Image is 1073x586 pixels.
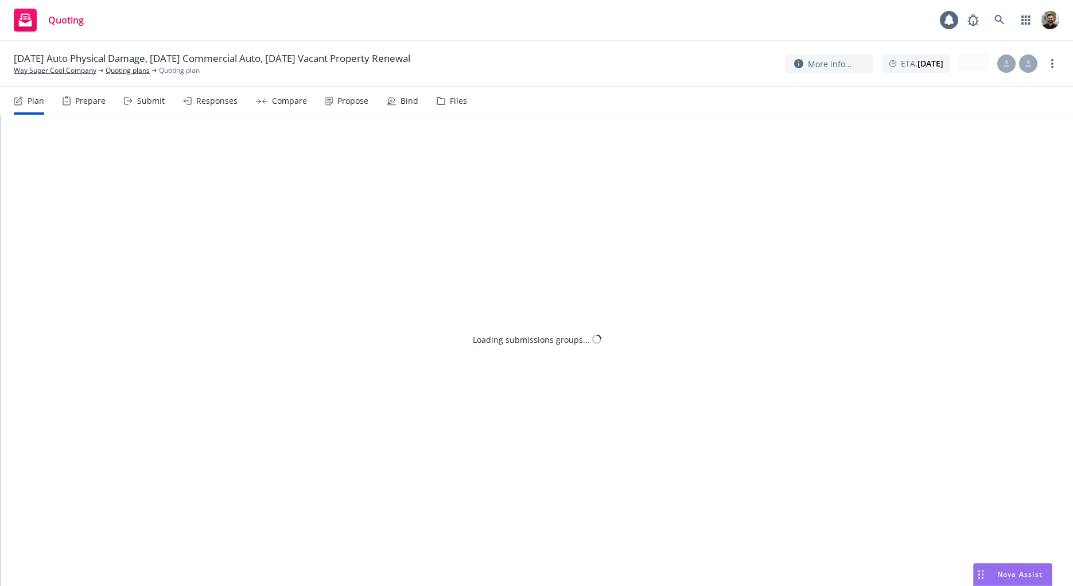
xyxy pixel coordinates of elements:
[106,65,150,76] a: Quoting plans
[808,58,852,70] span: More info...
[973,563,1052,586] button: Nova Assist
[14,52,410,65] span: [DATE] Auto Physical Damage, [DATE] Commercial Auto, [DATE] Vacant Property Renewal
[196,96,238,106] div: Responses
[988,9,1011,32] a: Search
[1045,57,1059,71] a: more
[14,65,96,76] a: Way Super Cool Company
[337,96,368,106] div: Propose
[272,96,307,106] div: Compare
[75,96,106,106] div: Prepare
[473,333,590,345] div: Loading submissions groups...
[450,96,467,106] div: Files
[159,65,200,76] span: Quoting plan
[9,4,88,36] a: Quoting
[962,9,985,32] a: Report a Bug
[48,15,84,25] span: Quoting
[785,54,873,73] button: More info...
[918,58,943,69] strong: [DATE]
[997,569,1043,579] span: Nova Assist
[401,96,418,106] div: Bind
[901,57,943,69] span: ETA :
[28,96,44,106] div: Plan
[974,564,988,585] div: Drag to move
[137,96,165,106] div: Submit
[1041,11,1059,29] img: photo
[1014,9,1037,32] a: Switch app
